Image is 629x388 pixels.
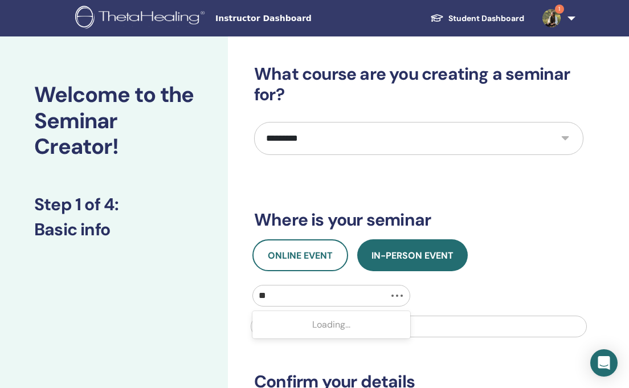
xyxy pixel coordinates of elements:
button: In-Person Event [357,239,468,271]
span: Instructor Dashboard [215,13,386,24]
img: default.jpg [542,9,561,27]
h2: Welcome to the Seminar Creator! [34,82,194,160]
span: 1 [555,5,564,14]
h3: Basic info [34,219,194,240]
span: In-Person Event [371,250,454,262]
h3: Step 1 of 4 : [34,194,194,215]
img: logo.png [75,6,209,31]
img: graduation-cap-white.svg [430,13,444,23]
h3: Where is your seminar [254,210,583,230]
div: Loading... [252,313,410,336]
span: Online Event [268,250,333,262]
button: Online Event [252,239,348,271]
h3: What course are you creating a seminar for? [254,64,583,105]
div: Open Intercom Messenger [590,349,618,377]
a: Student Dashboard [421,8,533,29]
